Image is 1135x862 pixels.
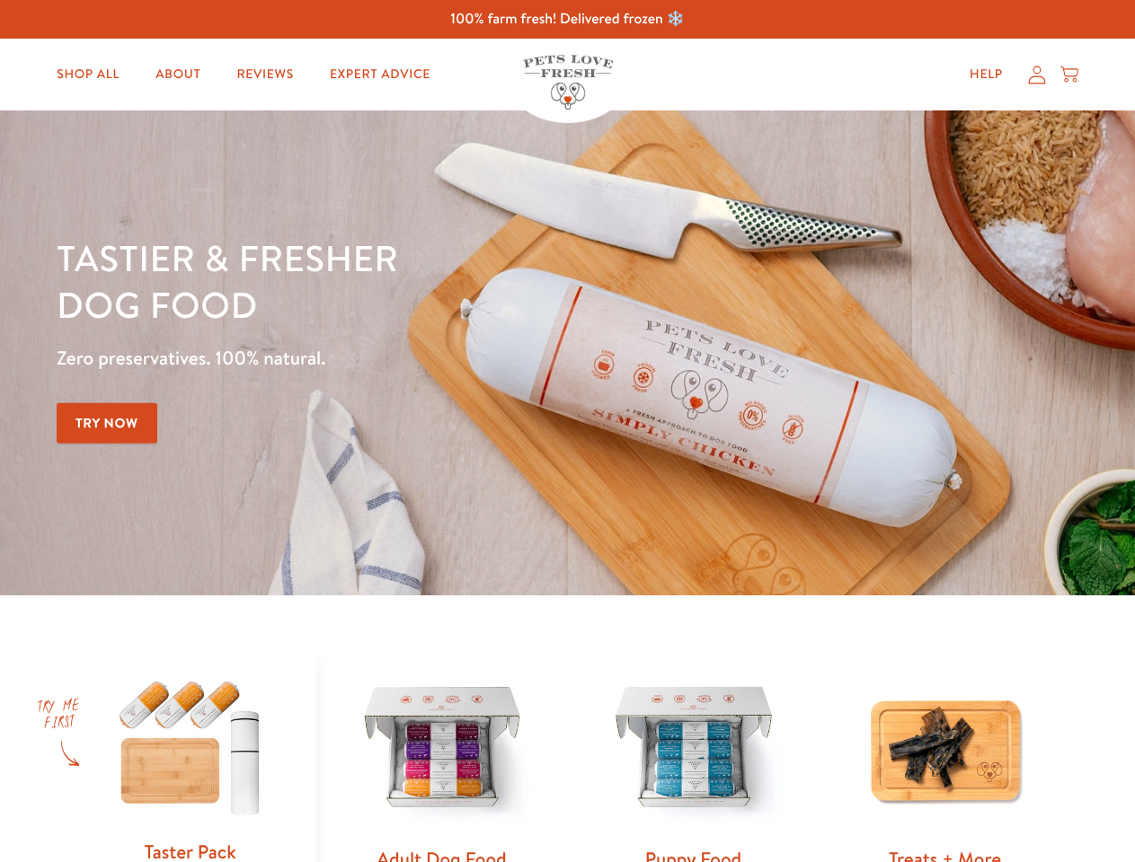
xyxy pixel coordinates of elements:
h1: Tastier & fresher dog food [57,234,738,328]
a: Shop All [42,57,134,92]
a: Expert Advice [315,57,445,92]
img: Pets Love Fresh [523,55,613,110]
a: About [141,57,215,92]
a: Help [955,57,1017,92]
a: Try Now [57,403,157,444]
a: Reviews [222,57,307,92]
p: Zero preservatives. 100% natural. [57,342,738,374]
